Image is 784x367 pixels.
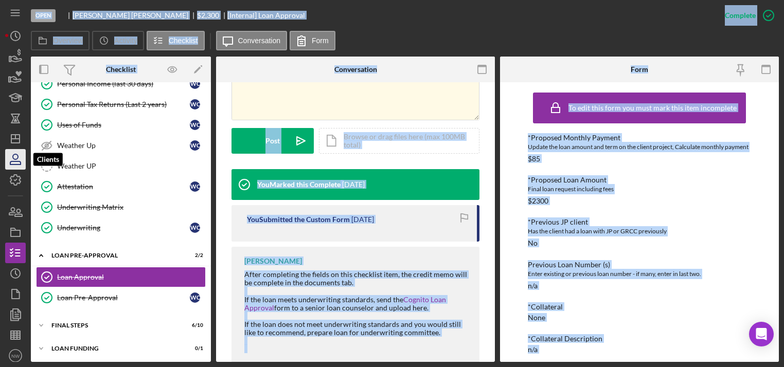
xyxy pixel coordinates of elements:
label: Checklist [169,36,198,45]
div: Weather Up [57,141,190,150]
div: W C [190,292,200,303]
div: [PERSON_NAME] [PERSON_NAME] [73,11,197,20]
div: Complete [725,5,756,26]
div: If the loan meets underwriting standards, send the form to a senior loan counselor and upload here. [244,296,469,312]
div: *Proposed Monthly Payment [528,134,751,142]
div: *Previous JP client [528,218,751,226]
a: Weather UpWC [36,135,206,156]
div: Personal Tax Returns (Last 2 years) [57,100,190,108]
div: No [528,239,538,247]
span: $2,300 [197,11,219,20]
div: After completing the fields on this checklist item, the credit memo will be complete in the docum... [244,270,469,287]
button: Activity [92,31,144,50]
button: Form [290,31,335,50]
label: Form [312,36,329,45]
div: 6 / 10 [185,322,203,328]
div: Loan Approval [57,273,205,281]
div: 2 / 2 [185,252,203,259]
div: If the loan does not meet underwriting standards and you would still like to recommend, prepare l... [244,320,469,337]
div: Form [631,65,648,74]
div: n/a [528,345,538,354]
button: NW [5,345,26,366]
div: Enter existing or previous loan number - if many, enter in last two. [528,269,751,279]
div: [PERSON_NAME] [244,257,302,265]
div: W C [190,120,200,130]
div: Post [265,128,280,154]
button: Complete [715,5,779,26]
div: None [528,314,545,322]
a: Cognito Loan Approval [244,295,446,312]
div: Update the loan amount and term on the client project, Calculate monthly payment [528,142,751,152]
div: Has the client had a loan with JP or GRCC previously [528,226,751,236]
a: Loan Pre-ApprovalWC [36,287,206,308]
div: W C [190,140,200,151]
button: Overview [31,31,90,50]
div: W C [190,181,200,192]
div: Weather UP [57,162,205,170]
a: Personal Tax Returns (Last 2 years)WC [36,94,206,115]
button: Conversation [216,31,288,50]
a: AttestationWC [36,176,206,197]
div: $2300 [528,197,548,205]
a: Underwriting Matrix [36,197,206,217]
div: Previous Loan Number (s) [528,261,751,269]
div: FINAL STEPS [51,322,177,328]
button: Checklist [147,31,205,50]
div: You Submitted the Custom Form [247,215,350,224]
div: $85 [528,155,540,163]
time: 2025-09-24 18:50 [351,215,374,224]
div: 0 / 1 [185,345,203,352]
div: [Internal] Loan Approval [227,11,305,20]
div: Underwriting [57,224,190,232]
div: Loan Pre-Approval [57,293,190,302]
label: Activity [114,36,137,45]
div: Final loan request including fees [528,184,751,194]
div: Checklist [106,65,136,74]
div: Underwriting Matrix [57,203,205,211]
div: Loan Funding [51,345,177,352]
a: Uses of FundsWC [36,115,206,135]
div: Loan Pre-Approval [51,252,177,259]
div: Open [31,9,56,22]
div: Open Intercom Messenger [749,322,774,346]
div: W C [190,79,200,89]
time: 2025-09-24 18:50 [342,180,365,189]
div: W C [190,99,200,109]
a: Loan Approval [36,267,206,287]
a: Weather UP [36,156,206,176]
div: You Marked this Complete [257,180,341,189]
div: Personal Income (last 30 days) [57,80,190,88]
div: n/a [528,282,538,290]
div: Conversation [334,65,377,74]
label: Overview [53,36,83,45]
div: Uses of Funds [57,121,190,129]
div: To edit this form you must mark this item incomplete [568,104,737,112]
a: Personal Income (last 30 days)WC [36,74,206,94]
text: NW [11,353,20,359]
div: *Collateral Description [528,335,751,343]
div: W C [190,223,200,233]
div: Attestation [57,182,190,191]
button: Post [231,128,314,154]
div: *Collateral [528,303,751,311]
a: UnderwritingWC [36,217,206,238]
label: Conversation [238,36,281,45]
div: *Proposed Loan Amount [528,176,751,184]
